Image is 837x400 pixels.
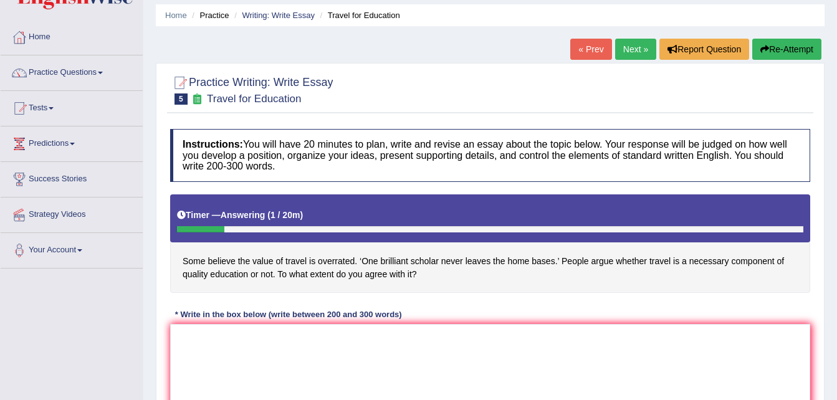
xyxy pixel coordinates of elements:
span: 5 [175,93,188,105]
b: Answering [221,210,265,220]
h2: Practice Writing: Write Essay [170,74,333,105]
b: ) [300,210,303,220]
a: Tests [1,91,143,122]
h4: Some believe the value of travel is overrated. ‘One brilliant scholar never leaves the home bases... [170,194,810,293]
small: Travel for Education [207,93,302,105]
b: ( [267,210,270,220]
a: Practice Questions [1,55,143,87]
li: Practice [189,9,229,21]
li: Travel for Education [317,9,400,21]
button: Report Question [659,39,749,60]
h4: You will have 20 minutes to plan, write and revise an essay about the topic below. Your response ... [170,129,810,182]
a: Home [1,20,143,51]
a: Writing: Write Essay [242,11,315,20]
a: Strategy Videos [1,198,143,229]
small: Exam occurring question [191,93,204,105]
a: Predictions [1,126,143,158]
a: Success Stories [1,162,143,193]
button: Re-Attempt [752,39,821,60]
h5: Timer — [177,211,303,220]
b: Instructions: [183,139,243,150]
a: Your Account [1,233,143,264]
a: Home [165,11,187,20]
div: * Write in the box below (write between 200 and 300 words) [170,308,406,320]
a: « Prev [570,39,611,60]
b: 1 / 20m [270,210,300,220]
a: Next » [615,39,656,60]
